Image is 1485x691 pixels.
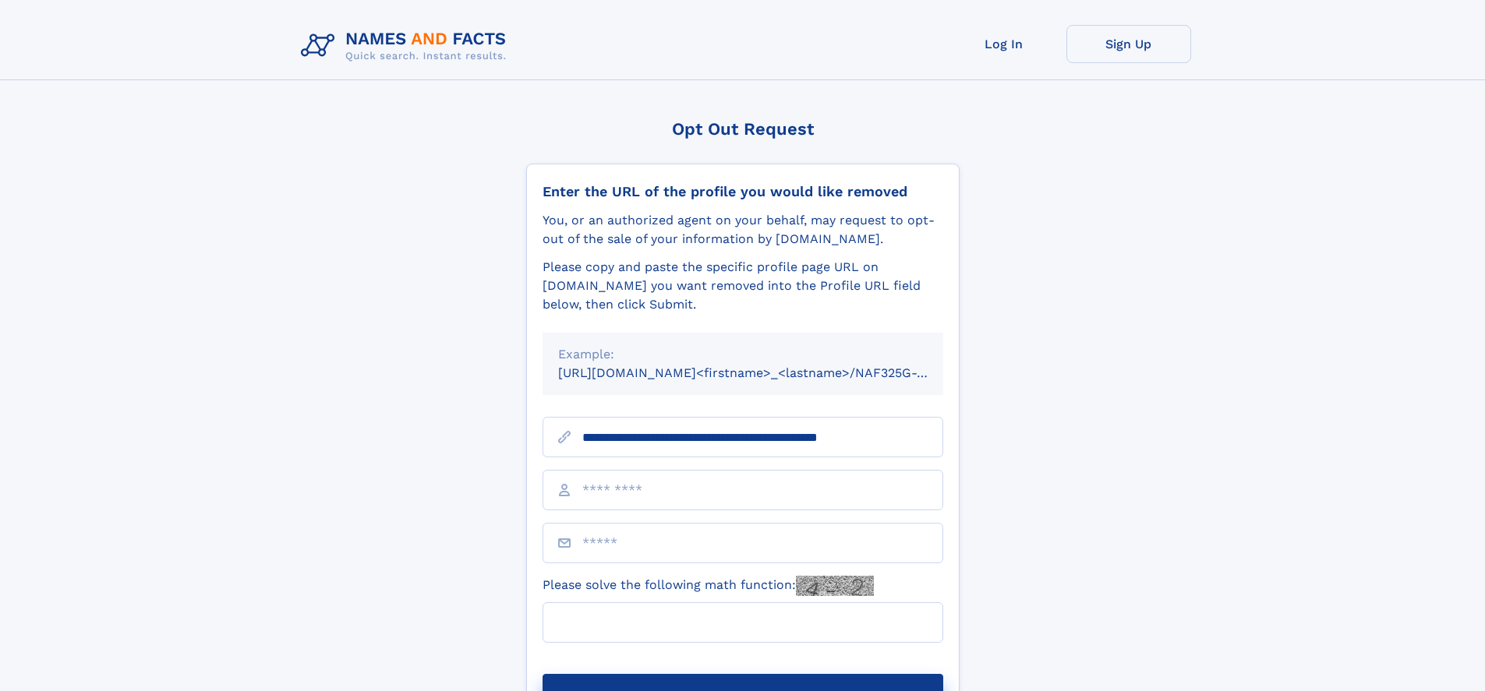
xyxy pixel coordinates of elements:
div: Please copy and paste the specific profile page URL on [DOMAIN_NAME] you want removed into the Pr... [543,258,943,314]
small: [URL][DOMAIN_NAME]<firstname>_<lastname>/NAF325G-xxxxxxxx [558,365,973,380]
div: Enter the URL of the profile you would like removed [543,183,943,200]
div: You, or an authorized agent on your behalf, may request to opt-out of the sale of your informatio... [543,211,943,249]
a: Sign Up [1066,25,1191,63]
a: Log In [942,25,1066,63]
div: Opt Out Request [526,119,960,139]
label: Please solve the following math function: [543,576,874,596]
img: Logo Names and Facts [295,25,519,67]
div: Example: [558,345,928,364]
